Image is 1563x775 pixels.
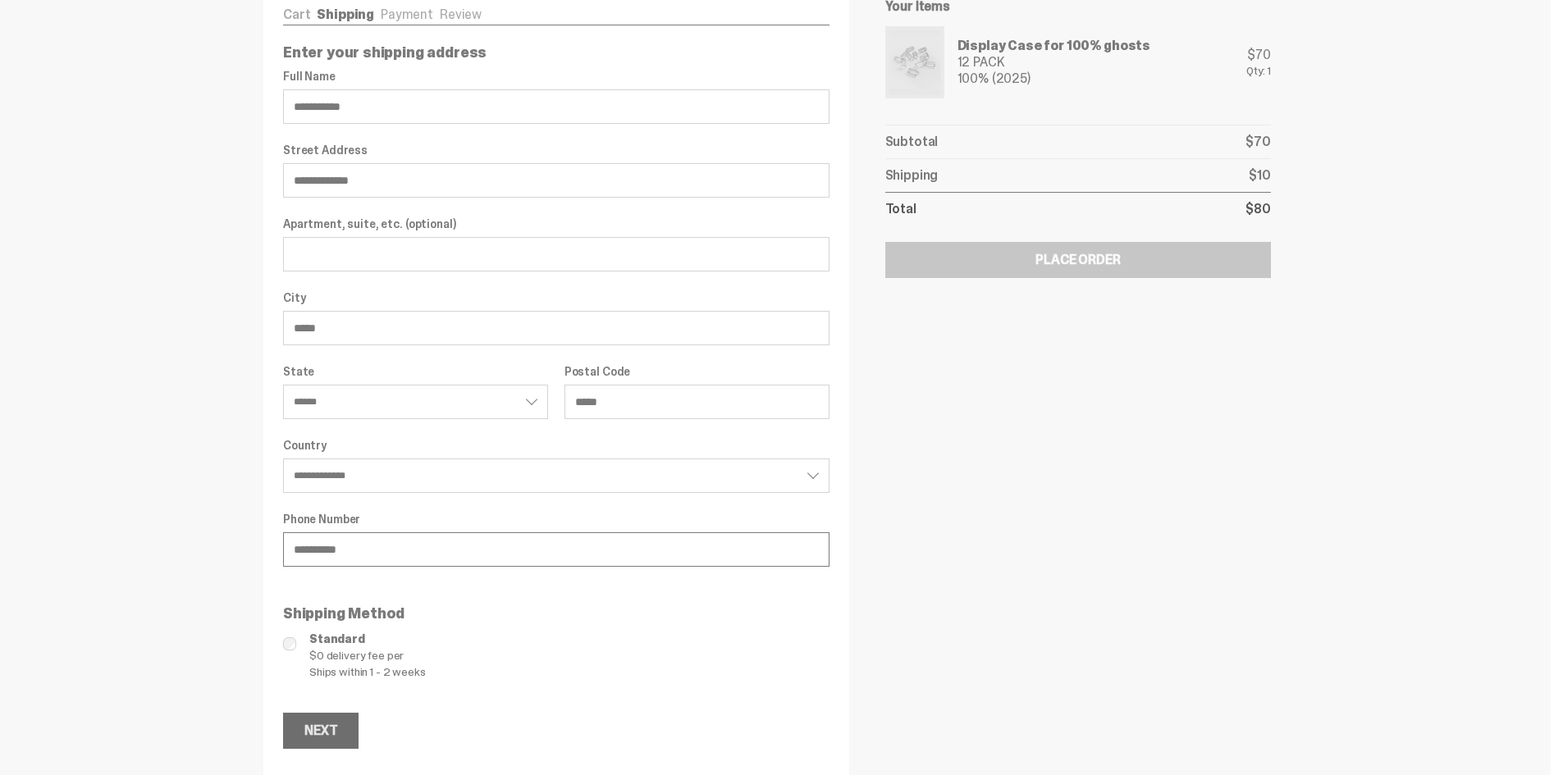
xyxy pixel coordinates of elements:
[283,439,829,452] label: Country
[283,70,829,83] label: Full Name
[885,203,916,216] p: Total
[885,169,939,182] p: Shipping
[309,631,829,647] span: Standard
[283,144,829,157] label: Street Address
[1245,135,1271,148] p: $70
[283,713,359,749] button: Next
[1035,253,1120,267] div: Place Order
[283,6,310,23] a: Cart
[304,724,337,737] div: Next
[957,39,1151,52] div: Display Case for 100% ghosts
[283,365,548,378] label: State
[957,72,1151,85] div: 100% (2025)
[564,365,829,378] label: Postal Code
[309,647,829,663] span: $0 delivery fee per
[283,45,829,60] p: Enter your shipping address
[1246,48,1271,62] div: $70
[889,30,941,95] img: display%20cases%2012.png
[309,663,829,680] span: Ships within 1 - 2 weeks
[317,6,374,23] a: Shipping
[1249,169,1271,182] p: $10
[283,291,829,304] label: City
[885,242,1271,278] button: Place Order
[283,513,829,526] label: Phone Number
[957,56,1151,69] div: 12 PACK
[283,217,829,230] label: Apartment, suite, etc. (optional)
[1246,65,1271,76] div: Qty: 1
[283,606,829,621] p: Shipping Method
[1245,203,1271,216] p: $80
[885,135,939,148] p: Subtotal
